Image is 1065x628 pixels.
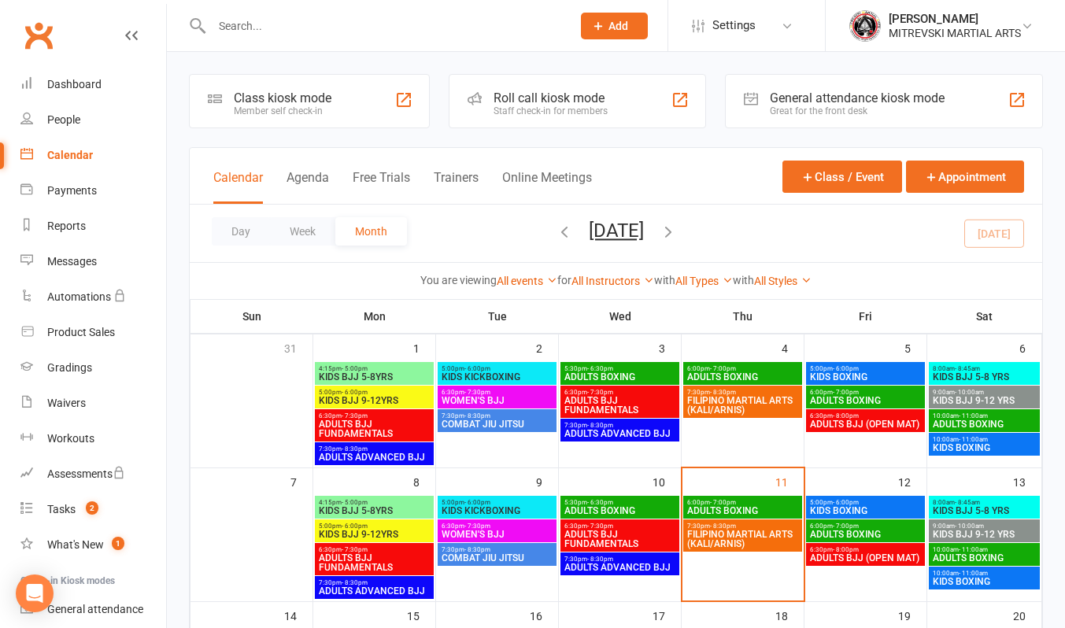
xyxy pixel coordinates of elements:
[441,553,553,563] span: COMBAT JIU JITSU
[47,432,94,445] div: Workouts
[686,396,799,415] span: FILIPINO MARTIAL ARTS (KALI/ARNIS)
[497,275,557,287] a: All events
[959,412,988,419] span: - 11:00am
[809,506,922,515] span: KIDS BOXING
[955,365,980,372] span: - 8:45am
[20,456,166,492] a: Assessments
[536,334,558,360] div: 2
[47,503,76,515] div: Tasks
[955,499,980,506] span: - 8:45am
[849,10,881,42] img: thumb_image1560256005.png
[608,20,628,32] span: Add
[809,553,922,563] span: ADULTS BJJ (OPEN MAT)
[587,499,613,506] span: - 6:30pm
[318,372,431,382] span: KIDS BJJ 5-8YRS
[1013,602,1041,628] div: 20
[47,220,86,232] div: Reports
[335,217,407,246] button: Month
[20,209,166,244] a: Reports
[318,389,431,396] span: 5:00pm
[318,579,431,586] span: 7:30pm
[464,499,490,506] span: - 6:00pm
[932,530,1037,539] span: KIDS BJJ 9-12 YRS
[342,389,368,396] span: - 6:00pm
[587,556,613,563] span: - 8:30pm
[441,372,553,382] span: KIDS KICKBOXING
[20,244,166,279] a: Messages
[464,523,490,530] span: - 7:30pm
[833,499,859,506] span: - 6:00pm
[441,530,553,539] span: WOMEN'S BJJ
[932,365,1037,372] span: 8:00am
[318,499,431,506] span: 4:15pm
[318,506,431,515] span: KIDS BJJ 5-8YRS
[47,184,97,197] div: Payments
[809,546,922,553] span: 6:30pm
[564,372,676,382] span: ADULTS BOXING
[20,386,166,421] a: Waivers
[1013,468,1041,494] div: 13
[587,389,613,396] span: - 7:30pm
[710,365,736,372] span: - 7:00pm
[932,506,1037,515] span: KIDS BJJ 5-8 YRS
[809,412,922,419] span: 6:30pm
[234,105,331,116] div: Member self check-in
[686,365,799,372] span: 6:00pm
[530,602,558,628] div: 16
[686,523,799,530] span: 7:30pm
[47,113,80,126] div: People
[833,523,859,530] span: - 7:00pm
[342,579,368,586] span: - 8:30pm
[464,412,490,419] span: - 8:30pm
[564,563,676,572] span: ADULTS ADVANCED BJJ
[809,530,922,539] span: ADULTS BOXING
[564,523,676,530] span: 6:30pm
[904,334,926,360] div: 5
[782,161,902,193] button: Class / Event
[889,26,1021,40] div: MITREVSKI MARTIAL ARTS
[653,602,681,628] div: 17
[955,523,984,530] span: - 10:00am
[342,412,368,419] span: - 7:30pm
[19,16,58,55] a: Clubworx
[557,274,571,286] strong: for
[413,468,435,494] div: 8
[318,365,431,372] span: 4:15pm
[47,467,125,480] div: Assessments
[207,15,560,37] input: Search...
[436,300,559,333] th: Tue
[775,468,804,494] div: 11
[20,67,166,102] a: Dashboard
[313,300,436,333] th: Mon
[342,365,368,372] span: - 5:00pm
[932,570,1037,577] span: 10:00am
[441,546,553,553] span: 7:30pm
[959,570,988,577] span: - 11:00am
[342,546,368,553] span: - 7:30pm
[710,389,736,396] span: - 8:30pm
[710,523,736,530] span: - 8:30pm
[20,173,166,209] a: Payments
[959,546,988,553] span: - 11:00am
[833,389,859,396] span: - 7:00pm
[190,300,313,333] th: Sun
[20,421,166,456] a: Workouts
[20,592,166,627] a: General attendance kiosk mode
[20,279,166,315] a: Automations
[434,170,479,204] button: Trainers
[587,365,613,372] span: - 6:30pm
[833,365,859,372] span: - 6:00pm
[932,499,1037,506] span: 8:00am
[653,468,681,494] div: 10
[441,506,553,515] span: KIDS KICKBOXING
[318,419,431,438] span: ADULTS BJJ FUNDAMENTALS
[47,397,86,409] div: Waivers
[932,443,1037,453] span: KIDS BOXING
[559,300,682,333] th: Wed
[564,389,676,396] span: 6:30pm
[494,105,608,116] div: Staff check-in for members
[441,396,553,405] span: WOMEN'S BJJ
[413,334,435,360] div: 1
[441,499,553,506] span: 5:00pm
[212,217,270,246] button: Day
